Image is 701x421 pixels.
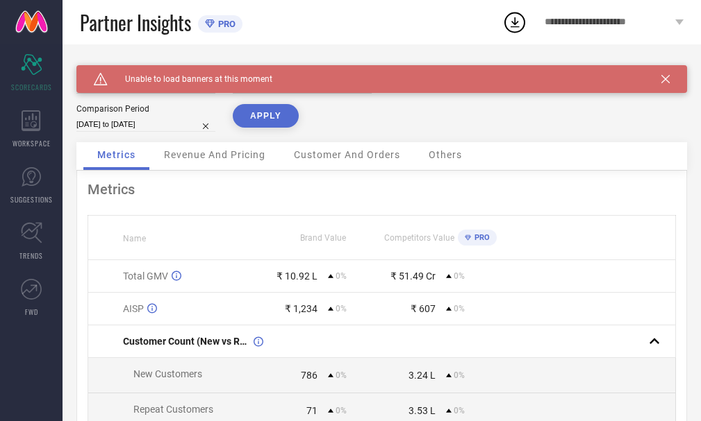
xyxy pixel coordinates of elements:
[294,149,400,160] span: Customer And Orders
[285,303,317,314] div: ₹ 1,234
[409,370,436,381] div: 3.24 L
[471,233,490,242] span: PRO
[10,194,53,205] span: SUGGESTIONS
[123,270,168,282] span: Total GMV
[429,149,462,160] span: Others
[88,181,676,198] div: Metrics
[25,307,38,317] span: FWD
[76,65,215,75] div: Brand
[336,370,347,380] span: 0%
[123,303,144,314] span: AISP
[133,404,213,415] span: Repeat Customers
[164,149,265,160] span: Revenue And Pricing
[277,270,317,282] div: ₹ 10.92 L
[336,406,347,415] span: 0%
[301,370,317,381] div: 786
[233,104,299,128] button: APPLY
[123,234,146,243] span: Name
[390,270,436,282] div: ₹ 51.49 Cr
[215,19,236,29] span: PRO
[76,117,215,132] input: Select comparison period
[108,74,272,84] span: Unable to load banners at this moment
[384,233,454,243] span: Competitors Value
[97,149,135,160] span: Metrics
[306,405,317,416] div: 71
[411,303,436,314] div: ₹ 607
[80,8,191,37] span: Partner Insights
[11,82,52,92] span: SCORECARDS
[502,10,527,35] div: Open download list
[336,271,347,281] span: 0%
[409,405,436,416] div: 3.53 L
[336,304,347,313] span: 0%
[133,368,202,379] span: New Customers
[13,138,51,148] span: WORKSPACE
[454,370,465,380] span: 0%
[19,250,43,261] span: TRENDS
[454,304,465,313] span: 0%
[76,104,215,114] div: Comparison Period
[300,233,346,243] span: Brand Value
[123,336,250,347] span: Customer Count (New vs Repeat)
[454,271,465,281] span: 0%
[454,406,465,415] span: 0%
